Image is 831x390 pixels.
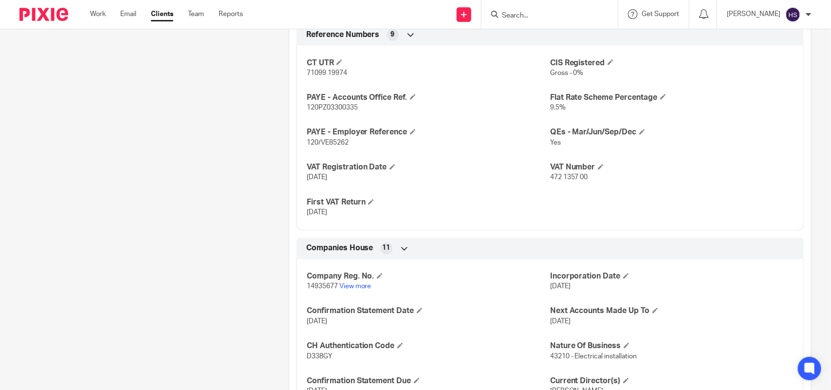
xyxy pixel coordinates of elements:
h4: Flat Rate Scheme Percentage [550,93,794,103]
span: 11 [383,243,390,253]
input: Search [501,12,589,20]
span: 43210 - Electrical installation [550,353,637,360]
a: Email [120,9,136,19]
span: Gross - 0% [550,70,584,76]
span: Get Support [642,11,679,18]
span: [DATE] [307,318,327,325]
h4: Next Accounts Made Up To [550,306,794,316]
h4: CH Authentication Code [307,341,550,352]
h4: CIS Registered [550,58,794,68]
p: [PERSON_NAME] [727,9,780,19]
h4: CT UTR [307,58,550,68]
a: View more [339,283,371,290]
span: 472 1357 00 [550,174,588,181]
span: 9 [391,30,395,39]
h4: Confirmation Statement Due [307,376,550,387]
span: Reference Numbers [306,30,380,40]
h4: Nature Of Business [550,341,794,352]
span: [DATE] [550,283,571,290]
span: 120PZ03300335 [307,105,358,111]
h4: Incorporation Date [550,272,794,282]
a: Clients [151,9,173,19]
a: Work [90,9,106,19]
img: Pixie [19,8,68,21]
span: 120/VE85262 [307,140,349,147]
h4: QEs - Mar/Jun/Sep/Dec [550,128,794,138]
img: svg%3E [785,7,801,22]
h4: PAYE - Employer Reference [307,128,550,138]
h4: PAYE - Accounts Office Ref. [307,93,550,103]
span: Companies House [306,243,373,254]
span: 14935677 [307,283,338,290]
span: Yes [550,140,561,147]
span: D338GY [307,353,332,360]
span: 9.5% [550,105,566,111]
h4: Company Reg. No. [307,272,550,282]
a: Team [188,9,204,19]
a: Reports [219,9,243,19]
h4: Current Director(s) [550,376,794,387]
span: [DATE] [307,209,327,216]
h4: VAT Number [550,163,794,173]
h4: Confirmation Statement Date [307,306,550,316]
span: 71099 19974 [307,70,347,76]
h4: VAT Registration Date [307,163,550,173]
span: [DATE] [307,174,327,181]
span: [DATE] [550,318,571,325]
h4: First VAT Return [307,198,550,208]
